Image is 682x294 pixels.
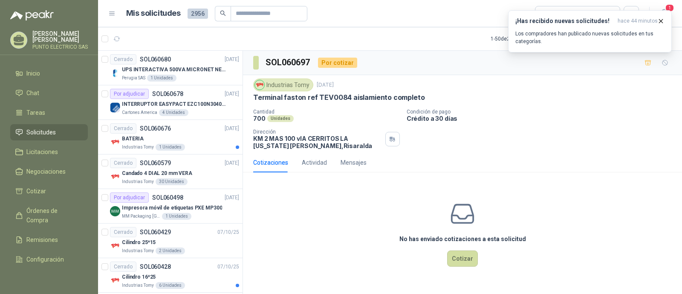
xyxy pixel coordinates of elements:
img: Company Logo [110,68,120,78]
p: Industrias Tomy [122,144,154,151]
div: Unidades [267,115,294,122]
p: Cantidad [253,109,400,115]
span: Licitaciones [26,147,58,157]
span: 1 [665,4,674,12]
div: 6 Unidades [156,282,185,289]
a: CerradoSOL06042907/10/25 Company LogoCilindro 25*15Industrias Tomy2 Unidades [98,224,243,258]
h3: ¡Has recibido nuevas solicitudes! [515,17,614,25]
a: CerradoSOL060676[DATE] Company LogoBATERIAIndustrias Tomy1 Unidades [98,120,243,154]
div: 4 Unidades [159,109,188,116]
button: 1 [656,6,672,21]
div: 1 - 50 de 2623 [491,32,546,46]
p: SOL060579 [140,160,171,166]
div: Actividad [302,158,327,167]
p: Cartones America [122,109,157,116]
div: Mensajes [341,158,367,167]
div: Cerrado [110,123,136,134]
h1: Mis solicitudes [126,7,181,20]
span: Negociaciones [26,167,66,176]
p: SOL060429 [140,229,171,235]
p: Dirección [253,129,382,135]
p: Industrias Tomy [122,282,154,289]
a: Manuales y ayuda [10,271,88,287]
p: [DATE] [225,194,239,202]
button: ¡Has recibido nuevas solicitudes!hace 44 minutos Los compradores han publicado nuevas solicitudes... [508,10,672,52]
div: Por cotizar [318,58,357,68]
a: Tareas [10,105,88,121]
p: BATERIA [122,135,144,143]
p: SOL060498 [152,195,183,201]
p: Candado 4 DIAL 20 mm VERA [122,169,192,178]
div: Cerrado [110,262,136,272]
img: Company Logo [110,172,120,182]
img: Company Logo [110,206,120,216]
a: Por adjudicarSOL060678[DATE] Company LogoINTERRUPTOR EASYPACT EZC100N3040C 40AMP 25K SCHNEIDERCar... [98,85,243,120]
div: Cerrado [110,158,136,168]
div: Cerrado [110,227,136,237]
a: Chat [10,85,88,101]
p: Condición de pago [407,109,679,115]
p: [DATE] [225,55,239,64]
p: Terminal faston ref TEV0084 aislamiento completo [253,93,425,102]
p: MM Packaging [GEOGRAPHIC_DATA] [122,213,160,220]
p: Los compradores han publicado nuevas solicitudes en tus categorías. [515,30,665,45]
button: Cotizar [447,250,478,267]
a: Negociaciones [10,163,88,180]
p: SOL060676 [140,125,171,131]
p: Crédito a 30 días [407,115,679,122]
span: Cotizar [26,186,46,196]
a: Por adjudicarSOL060498[DATE] Company LogoImpresora móvil de etiquetas PXE MP300MM Packaging [GEOG... [98,189,243,224]
p: SOL060428 [140,264,171,270]
a: Órdenes de Compra [10,203,88,228]
p: SOL060680 [140,56,171,62]
p: Perugia SAS [122,75,145,82]
p: 700 [253,115,266,122]
div: 1 Unidades [147,75,176,82]
p: Industrias Tomy [122,178,154,185]
span: Chat [26,88,39,98]
p: 07/10/25 [217,228,239,236]
span: Inicio [26,69,40,78]
div: Industrias Tomy [253,79,313,91]
p: [PERSON_NAME] [PERSON_NAME] [32,31,88,43]
a: Inicio [10,65,88,82]
div: Por adjudicar [110,192,149,203]
span: Tareas [26,108,45,117]
div: Cerrado [110,54,136,64]
div: Por adjudicar [110,89,149,99]
div: 2 Unidades [156,247,185,254]
p: SOL060678 [152,91,183,97]
p: KM 2 MAS 100 vIA CERRITOS LA [US_STATE] [PERSON_NAME] , Risaralda [253,135,382,149]
span: search [220,10,226,16]
h3: SOL060697 [266,56,311,69]
span: Solicitudes [26,128,56,137]
p: [DATE] [225,90,239,98]
span: 2956 [188,9,208,19]
span: Órdenes de Compra [26,206,80,225]
p: Cilindro 25*15 [122,239,156,247]
p: Cilindro 16*25 [122,273,156,281]
img: Company Logo [110,102,120,113]
p: [DATE] [225,159,239,167]
img: Company Logo [255,80,264,90]
img: Company Logo [110,275,120,285]
img: Company Logo [110,241,120,251]
a: Licitaciones [10,144,88,160]
a: Configuración [10,251,88,268]
div: 1 Unidades [156,144,185,151]
p: UPS INTERACTIVA 500VA MICRONET NEGRA MARCA: POWEST NICOMAR [122,66,228,74]
p: PUNTO ELECTRICO SAS [32,44,88,49]
span: hace 44 minutos [618,17,658,25]
div: Todas [540,9,558,18]
p: Industrias Tomy [122,247,154,254]
a: Cotizar [10,183,88,199]
a: CerradoSOL060579[DATE] Company LogoCandado 4 DIAL 20 mm VERAIndustrias Tomy30 Unidades [98,154,243,189]
a: Solicitudes [10,124,88,140]
h3: No has enviado cotizaciones a esta solicitud [399,234,526,244]
a: Remisiones [10,232,88,248]
span: Configuración [26,255,64,264]
p: 07/10/25 [217,263,239,271]
div: 1 Unidades [162,213,191,220]
span: Remisiones [26,235,58,245]
img: Company Logo [110,137,120,147]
